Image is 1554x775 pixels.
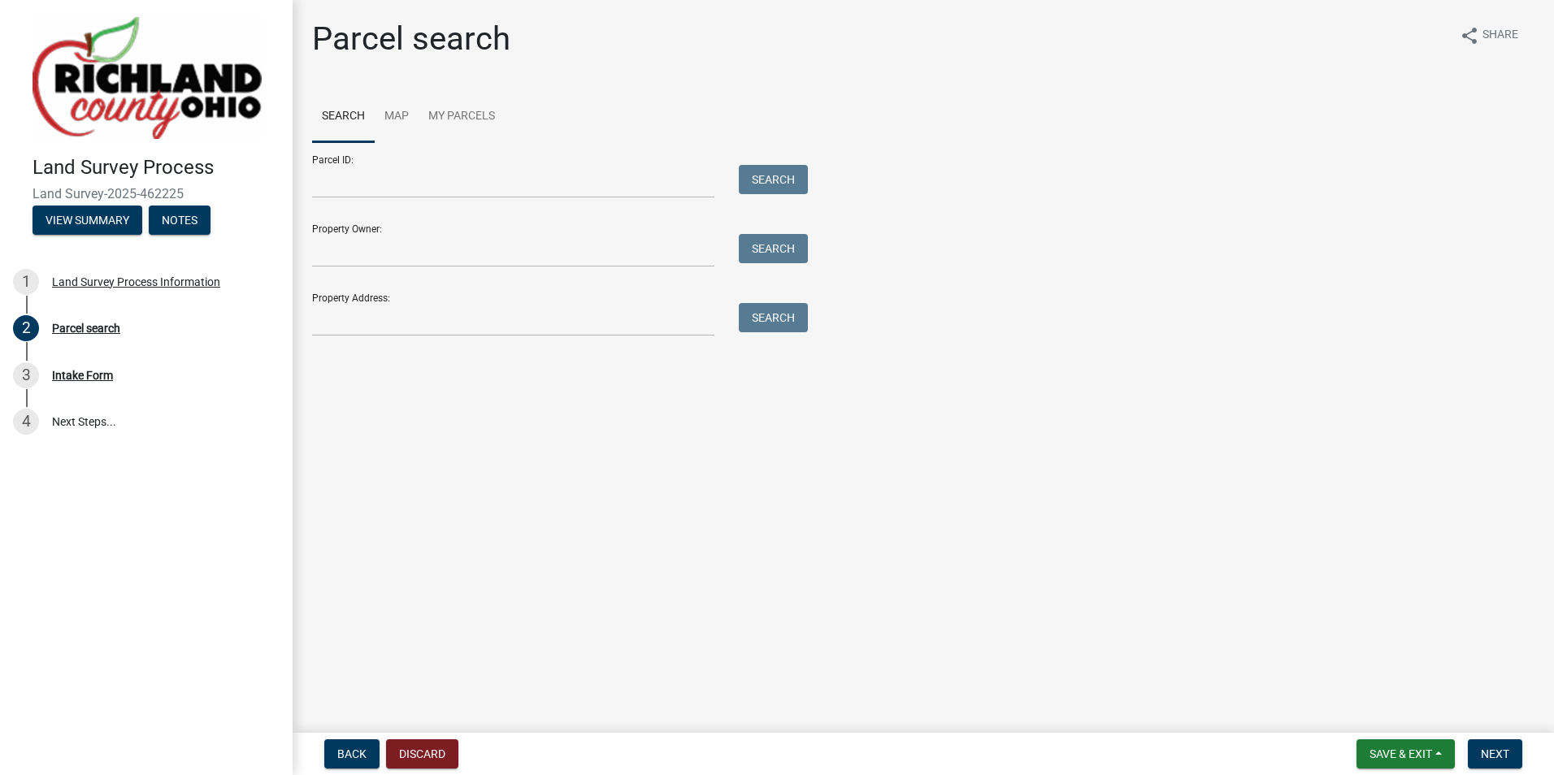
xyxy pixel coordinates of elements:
button: Discard [386,739,458,769]
button: Next [1468,739,1522,769]
wm-modal-confirm: Notes [149,214,211,227]
h1: Parcel search [312,19,510,58]
wm-modal-confirm: Summary [33,214,142,227]
div: 2 [13,315,39,341]
button: Search [739,165,808,194]
div: 4 [13,409,39,435]
button: Search [739,234,808,263]
div: Intake Form [52,370,113,381]
span: Back [337,747,367,760]
a: Search [312,91,375,143]
button: Save & Exit [1356,739,1455,769]
a: My Parcels [419,91,505,143]
span: Land Survey-2025-462225 [33,186,260,201]
div: Parcel search [52,323,120,334]
button: Back [324,739,380,769]
span: Save & Exit [1370,747,1432,760]
div: Land Survey Process Information [52,276,220,288]
button: Search [739,303,808,332]
button: shareShare [1447,19,1531,51]
i: share [1460,26,1479,45]
span: Share [1482,26,1518,45]
div: 3 [13,362,39,388]
div: 1 [13,269,39,295]
img: Richland County, Ohio [33,17,262,139]
a: Map [375,91,419,143]
button: View Summary [33,206,142,235]
span: Next [1481,747,1509,760]
button: Notes [149,206,211,235]
h4: Land Survey Process [33,156,280,180]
